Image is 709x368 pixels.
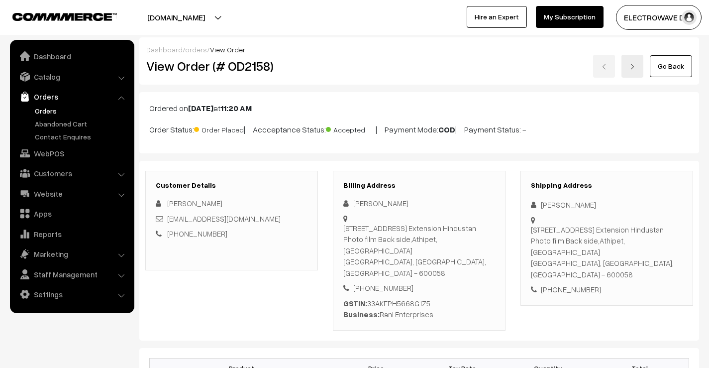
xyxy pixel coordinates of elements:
p: Ordered on at [149,102,689,114]
a: Contact Enquires [32,131,131,142]
a: Marketing [12,245,131,263]
b: Business: [343,310,380,319]
a: Settings [12,285,131,303]
h3: Customer Details [156,181,307,190]
div: [PHONE_NUMBER] [343,282,495,294]
b: [DATE] [188,103,213,113]
a: My Subscription [536,6,604,28]
a: Orders [12,88,131,106]
a: Hire an Expert [467,6,527,28]
p: Order Status: | Accceptance Status: | Payment Mode: | Payment Status: - [149,122,689,135]
b: GSTIN: [343,299,367,308]
a: Dashboard [12,47,131,65]
h2: View Order (# OD2158) [146,58,318,74]
a: Go Back [650,55,692,77]
h3: Shipping Address [531,181,683,190]
a: [EMAIL_ADDRESS][DOMAIN_NAME] [167,214,281,223]
img: COMMMERCE [12,13,117,20]
a: orders [185,45,207,54]
a: Catalog [12,68,131,86]
h3: Billing Address [343,181,495,190]
div: [STREET_ADDRESS] Extension Hindustan Photo film Back side,Athipet,[GEOGRAPHIC_DATA] [GEOGRAPHIC_D... [531,224,683,280]
a: WebPOS [12,144,131,162]
button: [DOMAIN_NAME] [112,5,240,30]
a: Apps [12,205,131,223]
a: Reports [12,225,131,243]
b: COD [438,124,455,134]
img: right-arrow.png [629,64,635,70]
div: [PERSON_NAME] [531,199,683,211]
a: Abandoned Cart [32,119,131,129]
b: 11:20 AM [220,103,252,113]
a: Dashboard [146,45,183,54]
span: [PERSON_NAME] [167,199,222,208]
div: [STREET_ADDRESS] Extension Hindustan Photo film Back side,Athipet,[GEOGRAPHIC_DATA] [GEOGRAPHIC_D... [343,223,495,279]
a: Staff Management [12,265,131,283]
span: View Order [210,45,245,54]
a: [PHONE_NUMBER] [167,229,227,238]
span: Accepted [326,122,376,135]
a: Orders [32,106,131,116]
div: [PERSON_NAME] [343,198,495,209]
img: user [682,10,697,25]
div: 33AKFPH5668G1Z5 Rani Enterprises [343,298,495,320]
a: COMMMERCE [12,10,100,22]
a: Website [12,185,131,203]
a: Customers [12,164,131,182]
div: [PHONE_NUMBER] [531,284,683,295]
div: / / [146,44,692,55]
button: ELECTROWAVE DE… [616,5,702,30]
span: Order Placed [194,122,244,135]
